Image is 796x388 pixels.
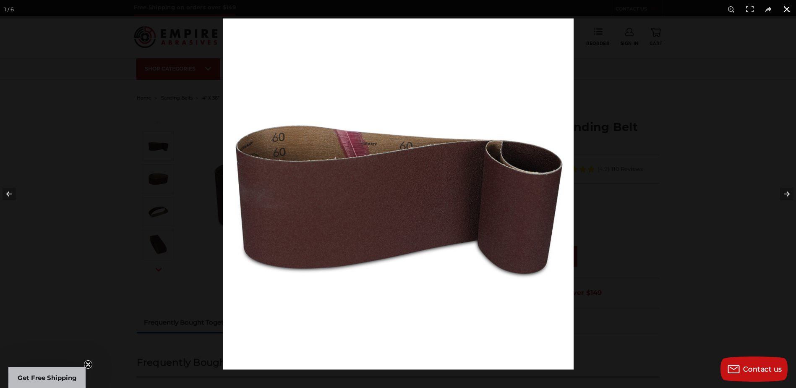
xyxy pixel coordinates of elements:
button: Close teaser [84,360,92,369]
img: 4_x_36_Aluminum_Oxide_Sanding_Belt_-1__83118.1704488273.jpg [223,18,574,370]
button: Next (arrow right) [767,173,796,215]
div: Get Free ShippingClose teaser [8,367,86,388]
span: Contact us [743,365,782,373]
button: Contact us [720,357,788,382]
span: Get Free Shipping [18,374,77,382]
